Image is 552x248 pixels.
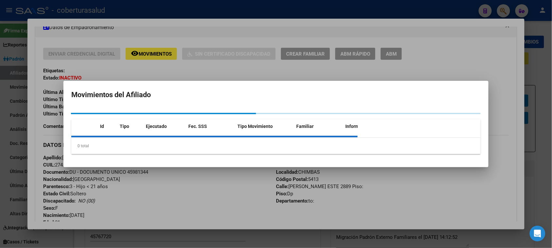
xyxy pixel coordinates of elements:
datatable-header-cell: Fec. SSS [186,119,235,133]
span: Informable SSS [345,124,378,129]
datatable-header-cell: Ejecutado [143,119,186,133]
h2: Movimientos del Afiliado [71,89,481,101]
span: Familiar [296,124,314,129]
datatable-header-cell: Id [97,119,117,133]
span: Fec. SSS [188,124,207,129]
span: Tipo Movimiento [237,124,273,129]
span: Id [100,124,104,129]
span: Ejecutado [146,124,167,129]
span: Tipo [120,124,129,129]
div: Open Intercom Messenger [530,226,545,241]
div: 0 total [71,138,481,154]
datatable-header-cell: Informable SSS [343,119,392,133]
datatable-header-cell: Tipo Movimiento [235,119,294,133]
datatable-header-cell: Tipo [117,119,143,133]
datatable-header-cell: Familiar [294,119,343,133]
